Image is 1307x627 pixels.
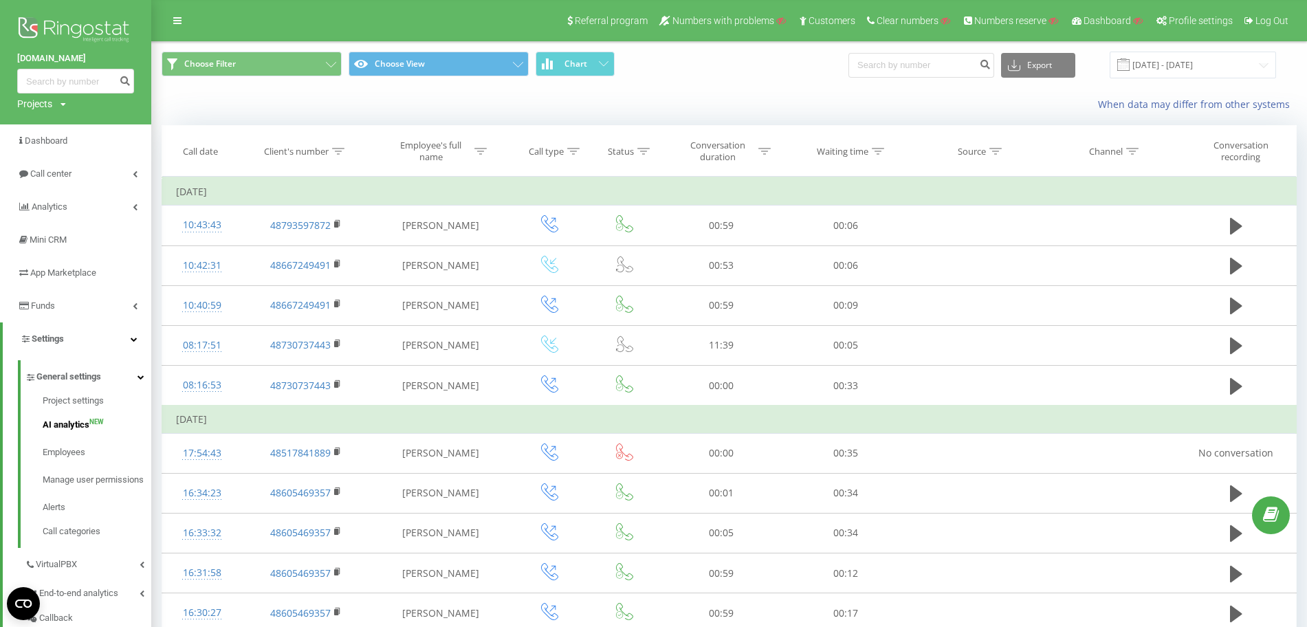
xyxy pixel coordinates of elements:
div: 10:42:31 [176,252,228,279]
div: 16:31:58 [176,560,228,586]
a: Employees [43,439,151,466]
a: 48793597872 [270,219,331,232]
td: 00:34 [784,473,908,513]
a: 48517841889 [270,446,331,459]
span: Referral program [575,15,648,26]
span: Callback [39,611,73,625]
a: 48605469357 [270,566,331,580]
span: Settings [32,333,64,344]
div: 10:40:59 [176,292,228,319]
div: 08:16:53 [176,372,228,399]
span: No conversation [1198,446,1273,459]
a: 48605469357 [270,486,331,499]
div: Status [608,146,634,157]
span: Numbers reserve [974,15,1046,26]
span: Log Out [1255,15,1288,26]
td: 00:59 [659,206,784,245]
a: When data may differ from other systems [1098,98,1297,111]
a: Call categories [43,521,151,538]
a: Project settings [43,394,151,411]
div: Conversation duration [681,140,755,163]
span: Project settings [43,394,104,408]
span: Manage user permissions [43,473,144,487]
td: [PERSON_NAME] [371,366,510,406]
td: [PERSON_NAME] [371,285,510,325]
div: Conversation recording [1196,140,1286,163]
td: 00:33 [784,366,908,406]
div: Call date [183,146,218,157]
span: Profile settings [1169,15,1233,26]
div: 16:30:27 [176,599,228,626]
td: 00:53 [659,245,784,285]
span: Chart [564,59,587,69]
a: AI analyticsNEW [43,411,151,439]
div: Waiting time [817,146,868,157]
span: Call center [30,168,72,179]
td: 00:35 [784,433,908,473]
span: Employees [43,445,85,459]
a: Alerts [43,494,151,521]
td: 00:00 [659,366,784,406]
button: Choose Filter [162,52,342,76]
a: 48605469357 [270,606,331,619]
span: Numbers with problems [672,15,774,26]
td: 00:05 [784,325,908,365]
a: [DOMAIN_NAME] [17,52,134,65]
a: 48667249491 [270,298,331,311]
a: 48730737443 [270,379,331,392]
td: 00:09 [784,285,908,325]
td: 00:59 [659,553,784,593]
span: Funds [31,300,55,311]
td: [PERSON_NAME] [371,473,510,513]
div: Call type [529,146,564,157]
td: 11:39 [659,325,784,365]
span: Customers [809,15,855,26]
td: [PERSON_NAME] [371,553,510,593]
span: Mini CRM [30,234,67,245]
td: 00:34 [784,513,908,553]
div: Projects [17,97,52,111]
td: 00:12 [784,553,908,593]
button: Export [1001,53,1075,78]
td: [PERSON_NAME] [371,513,510,553]
span: Choose Filter [184,58,236,69]
span: Call categories [43,525,100,538]
div: Client's number [264,146,329,157]
span: Dashboard [1084,15,1131,26]
div: 10:43:43 [176,212,228,239]
td: 00:06 [784,206,908,245]
td: 00:00 [659,433,784,473]
a: 48667249491 [270,258,331,272]
a: 48605469357 [270,526,331,539]
td: 00:06 [784,245,908,285]
div: 17:54:43 [176,440,228,467]
span: End-to-end analytics [39,586,118,600]
span: Analytics [32,201,67,212]
span: Alerts [43,500,65,514]
span: Clear numbers [877,15,938,26]
div: Channel [1089,146,1123,157]
a: General settings [25,360,151,389]
td: [PERSON_NAME] [371,325,510,365]
td: [PERSON_NAME] [371,206,510,245]
a: Manage user permissions [43,466,151,494]
input: Search by number [17,69,134,93]
button: Choose View [349,52,529,76]
a: VirtualPBX [25,548,151,577]
td: [DATE] [162,178,1297,206]
div: 08:17:51 [176,332,228,359]
td: [DATE] [162,406,1297,433]
input: Search by number [848,53,994,78]
div: 16:33:32 [176,520,228,547]
span: Dashboard [25,135,67,146]
img: Ringostat logo [17,14,134,48]
a: Settings [3,322,151,355]
span: General settings [36,370,101,384]
td: [PERSON_NAME] [371,245,510,285]
span: VirtualPBX [36,558,77,571]
span: AI analytics [43,418,89,432]
span: App Marketplace [30,267,96,278]
div: 16:34:23 [176,480,228,507]
td: 00:59 [659,285,784,325]
div: Source [958,146,986,157]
